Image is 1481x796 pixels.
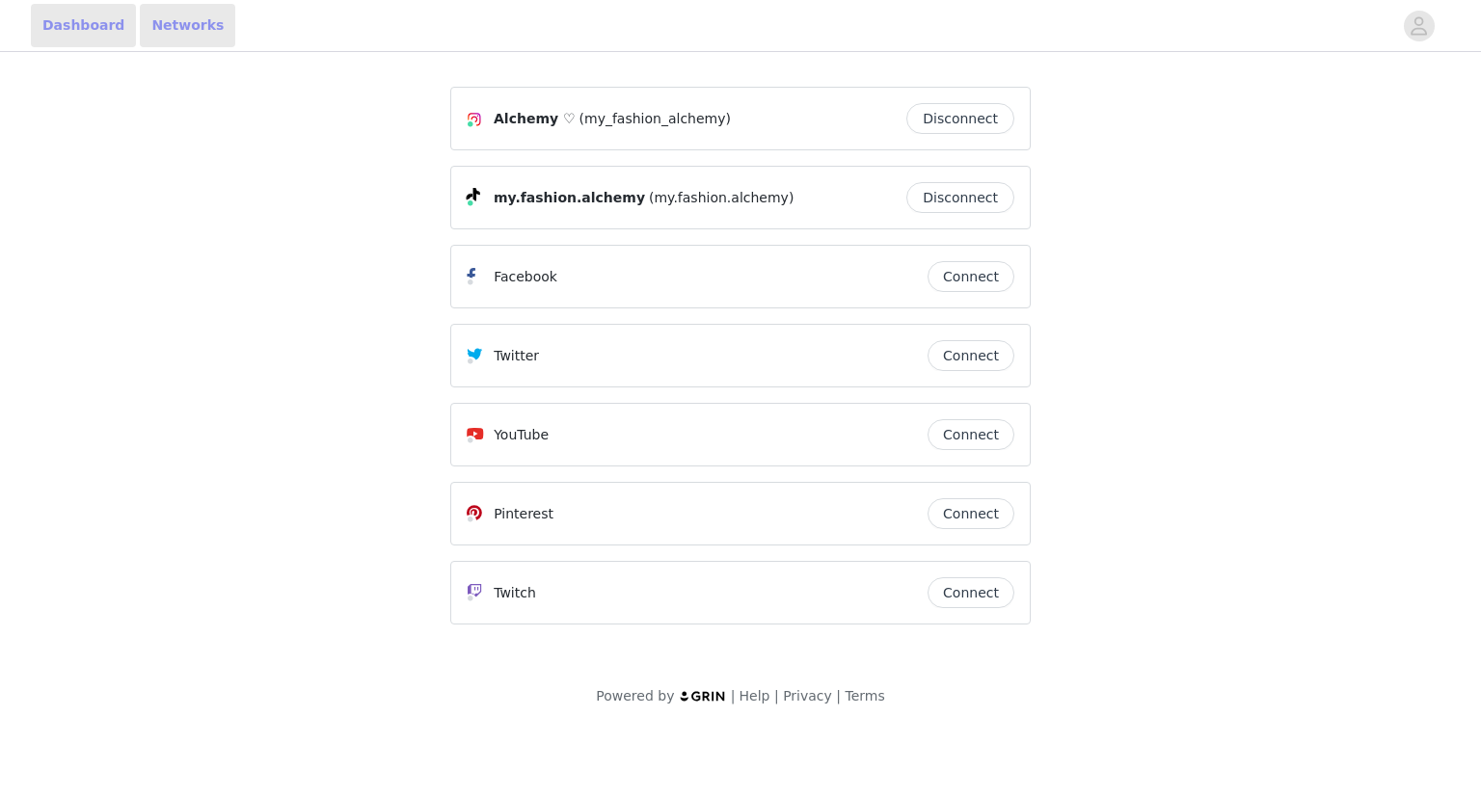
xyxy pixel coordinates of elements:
button: Connect [928,419,1014,450]
a: Privacy [783,688,832,703]
span: | [836,688,841,703]
button: Connect [928,498,1014,529]
span: (my.fashion.alchemy) [649,188,794,208]
span: Alchemy ♡ [494,109,576,129]
a: Dashboard [31,4,136,47]
p: Facebook [494,267,557,287]
button: Connect [928,577,1014,608]
button: Connect [928,340,1014,371]
img: Instagram Icon [467,112,482,127]
a: Networks [140,4,235,47]
p: Twitter [494,346,539,366]
p: YouTube [494,425,549,445]
span: Powered by [596,688,674,703]
button: Disconnect [906,103,1014,134]
span: | [731,688,736,703]
span: | [774,688,779,703]
img: logo [679,690,727,703]
span: (my_fashion_alchemy) [579,109,731,129]
p: Pinterest [494,504,553,524]
button: Disconnect [906,182,1014,213]
a: Terms [845,688,884,703]
a: Help [740,688,770,703]
p: Twitch [494,583,536,603]
div: avatar [1410,11,1428,41]
button: Connect [928,261,1014,292]
span: my.fashion.alchemy [494,188,645,208]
